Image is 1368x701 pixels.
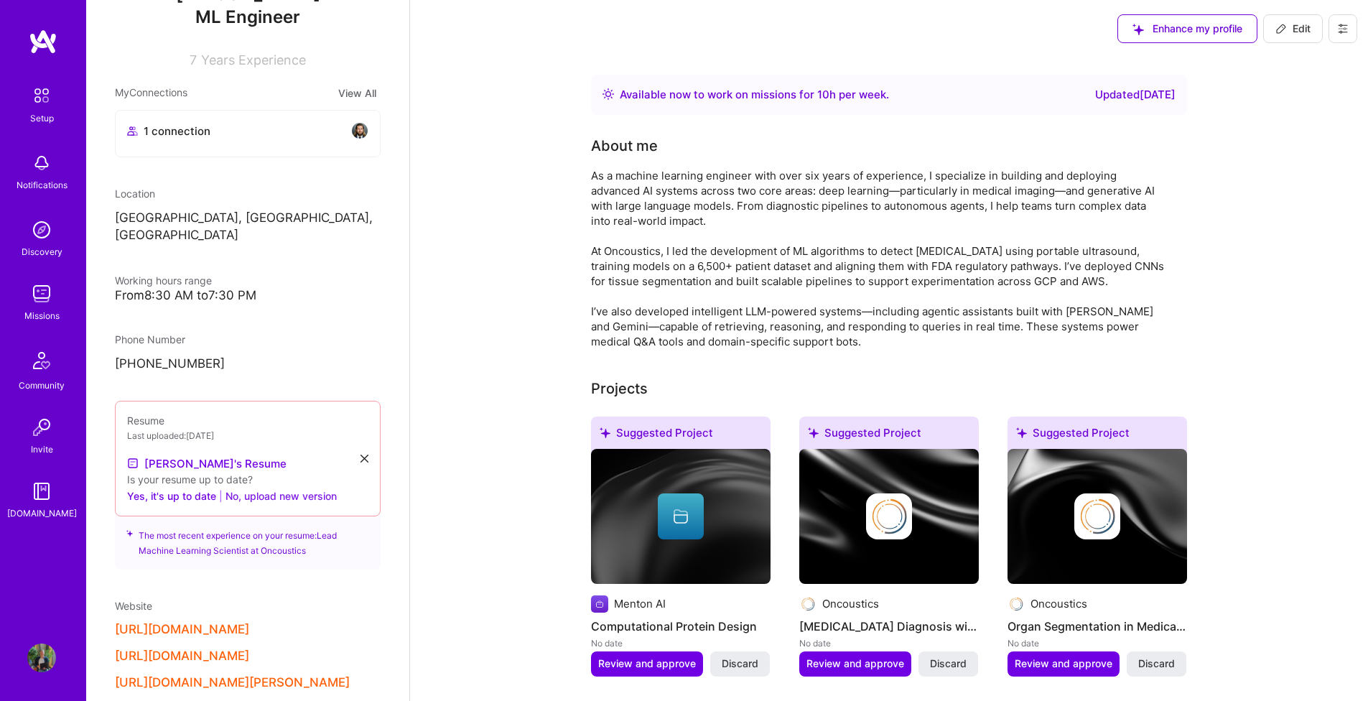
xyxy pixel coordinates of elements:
[115,274,212,287] span: Working hours range
[614,596,666,611] div: Menton AI
[1127,651,1186,676] button: Discard
[799,636,979,651] div: No date
[591,168,1165,349] div: As a machine learning engineer with over six years of experience, I specialize in building and de...
[1015,656,1112,671] span: Review and approve
[115,288,381,303] div: From 8:30 AM to 7:30 PM
[27,644,56,672] img: User Avatar
[591,378,648,399] div: Projects
[1132,22,1242,36] span: Enhance my profile
[17,177,68,192] div: Notifications
[127,487,216,504] button: Yes, it's up to date
[1132,24,1144,35] i: icon SuggestedTeams
[799,417,979,455] div: Suggested Project
[799,595,816,613] img: Company logo
[360,455,368,463] i: icon Close
[30,111,54,126] div: Setup
[817,88,829,101] span: 10
[1008,651,1120,676] button: Review and approve
[115,210,381,244] p: [GEOGRAPHIC_DATA], [GEOGRAPHIC_DATA], [GEOGRAPHIC_DATA]
[127,428,368,443] div: Last uploaded: [DATE]
[115,622,249,637] button: [URL][DOMAIN_NAME]
[127,458,139,469] img: Resume
[27,80,57,111] img: setup
[115,110,381,157] button: 1 connectionavatar
[808,427,819,438] i: icon SuggestedTeams
[598,656,696,671] span: Review and approve
[591,651,703,676] button: Review and approve
[7,506,77,521] div: [DOMAIN_NAME]
[115,186,381,201] div: Location
[600,427,610,438] i: icon SuggestedTeams
[115,508,381,570] div: The most recent experience on your resume: Lead Machine Learning Scientist at Oncoustics
[1263,14,1323,43] button: Edit
[225,487,337,504] button: No, upload new version
[27,149,56,177] img: bell
[1138,656,1175,671] span: Discard
[1008,595,1025,613] img: Company logo
[115,356,381,373] p: [PHONE_NUMBER]
[195,6,300,27] span: ML Engineer
[27,477,56,506] img: guide book
[19,378,65,393] div: Community
[190,52,197,68] span: 7
[144,124,210,139] span: 1 connection
[334,85,381,101] button: View All
[219,488,223,503] span: |
[602,88,614,100] img: Availability
[591,595,608,613] img: Company logo
[591,617,771,636] h4: Computational Protein Design
[930,656,967,671] span: Discard
[127,126,138,136] i: icon Collaborator
[24,343,59,378] img: Community
[806,656,904,671] span: Review and approve
[1095,86,1176,103] div: Updated [DATE]
[126,528,133,538] i: icon SuggestedTeams
[1016,427,1027,438] i: icon SuggestedTeams
[1008,617,1187,636] h4: Organ Segmentation in Medical Imaging
[24,644,60,672] a: User Avatar
[799,617,979,636] h4: [MEDICAL_DATA] Diagnosis with Ultrasound
[591,135,658,157] div: About me
[866,493,912,539] img: Company logo
[115,333,185,345] span: Phone Number
[710,651,770,676] button: Discard
[115,85,187,101] span: My Connections
[27,215,56,244] img: discovery
[201,52,306,68] span: Years Experience
[1030,596,1087,611] div: Oncoustics
[31,442,53,457] div: Invite
[591,417,771,455] div: Suggested Project
[351,122,368,139] img: avatar
[1008,417,1187,455] div: Suggested Project
[1275,22,1311,36] span: Edit
[24,308,60,323] div: Missions
[1008,636,1187,651] div: No date
[822,596,879,611] div: Oncoustics
[1008,449,1187,584] img: cover
[722,656,758,671] span: Discard
[27,279,56,308] img: teamwork
[115,649,249,664] button: [URL][DOMAIN_NAME]
[127,455,287,472] a: [PERSON_NAME]'s Resume
[22,244,62,259] div: Discovery
[127,414,164,427] span: Resume
[27,413,56,442] img: Invite
[591,636,771,651] div: No date
[127,472,368,487] div: Is your resume up to date?
[799,449,979,584] img: cover
[591,449,771,584] img: cover
[29,29,57,55] img: logo
[115,675,350,690] button: [URL][DOMAIN_NAME][PERSON_NAME]
[115,600,152,612] span: Website
[1074,493,1120,539] img: Company logo
[620,86,889,103] div: Available now to work on missions for h per week .
[799,651,911,676] button: Review and approve
[918,651,978,676] button: Discard
[1117,14,1257,43] button: Enhance my profile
